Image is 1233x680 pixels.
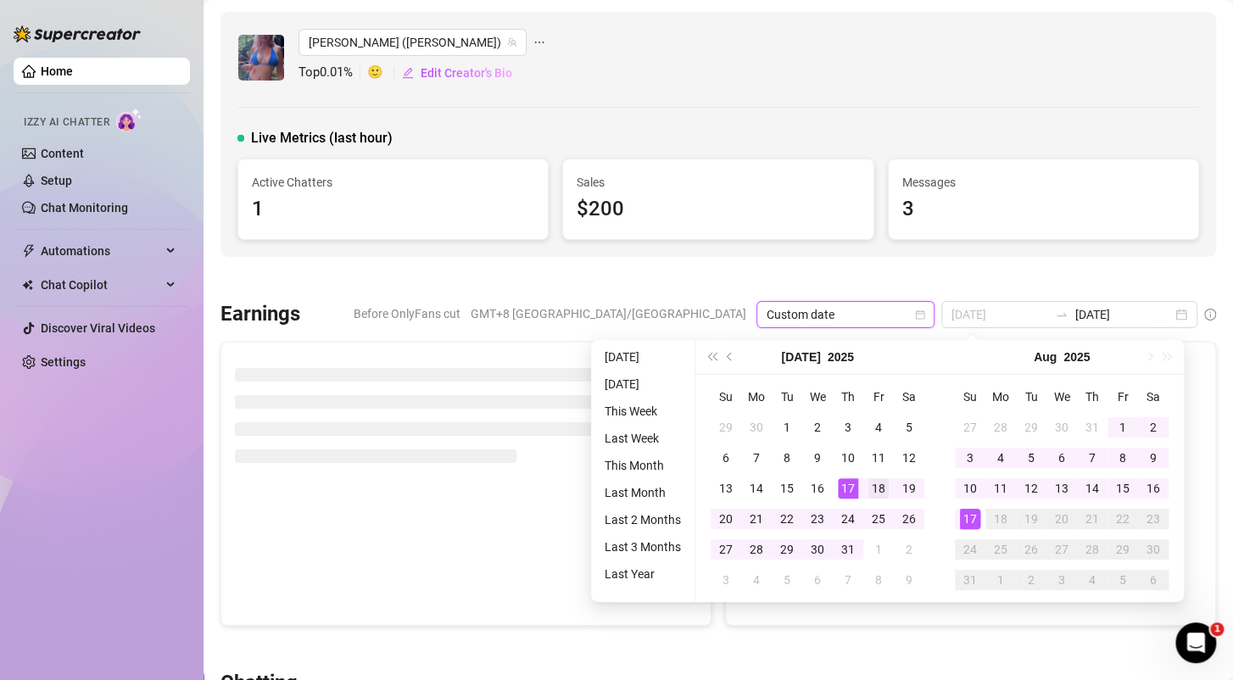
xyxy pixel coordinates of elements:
span: calendar [915,309,925,320]
td: 2025-07-28 [985,412,1016,443]
div: 30 [1052,417,1072,438]
div: 9 [807,448,828,468]
span: 🙂 [367,63,401,83]
td: 2025-09-01 [985,565,1016,595]
td: 2025-07-01 [772,412,802,443]
input: Start date [951,305,1048,324]
div: 4 [868,417,889,438]
td: 2025-09-03 [1046,565,1077,595]
td: 2025-08-26 [1016,534,1046,565]
button: Choose a year [828,340,854,374]
div: 12 [1021,478,1041,499]
span: thunderbolt [22,244,36,258]
button: Edit Creator's Bio [401,59,513,86]
div: 9 [1143,448,1163,468]
span: ellipsis [533,29,545,56]
div: 26 [1021,539,1041,560]
th: Tu [1016,382,1046,412]
a: Setup [41,174,72,187]
div: 2 [899,539,919,560]
div: 8 [868,570,889,590]
td: 2025-08-01 [1107,412,1138,443]
div: 1 [990,570,1011,590]
div: 27 [960,417,980,438]
div: 20 [1052,509,1072,529]
div: 26 [899,509,919,529]
td: 2025-08-03 [955,443,985,473]
a: Content [41,147,84,160]
div: 27 [1052,539,1072,560]
button: Last year (Control + left) [702,340,721,374]
li: This Week [598,401,688,421]
th: Th [1077,382,1107,412]
td: 2025-08-02 [1138,412,1169,443]
div: 18 [990,509,1011,529]
img: AI Chatter [116,108,142,132]
div: 11 [868,448,889,468]
td: 2025-08-08 [863,565,894,595]
td: 2025-08-09 [1138,443,1169,473]
td: 2025-07-31 [1077,412,1107,443]
div: 2 [807,417,828,438]
td: 2025-07-31 [833,534,863,565]
td: 2025-07-12 [894,443,924,473]
div: 17 [838,478,858,499]
td: 2025-08-16 [1138,473,1169,504]
span: Live Metrics (last hour) [251,128,393,148]
div: $200 [577,193,859,226]
div: 17 [960,509,980,529]
div: 14 [1082,478,1102,499]
td: 2025-08-30 [1138,534,1169,565]
td: 2025-07-25 [863,504,894,534]
td: 2025-08-07 [1077,443,1107,473]
span: edit [402,67,414,79]
span: Before OnlyFans cut [354,301,460,326]
li: Last 2 Months [598,510,688,530]
th: Fr [863,382,894,412]
div: 7 [838,570,858,590]
div: 1 [1113,417,1133,438]
div: 22 [777,509,797,529]
td: 2025-07-10 [833,443,863,473]
div: 28 [746,539,767,560]
td: 2025-08-04 [985,443,1016,473]
li: Last 3 Months [598,537,688,557]
td: 2025-08-05 [772,565,802,595]
button: Choose a month [1034,340,1057,374]
div: 29 [1021,417,1041,438]
div: 6 [807,570,828,590]
input: End date [1075,305,1172,324]
div: 30 [807,539,828,560]
div: 5 [777,570,797,590]
td: 2025-08-18 [985,504,1016,534]
td: 2025-08-06 [1046,443,1077,473]
div: 8 [1113,448,1133,468]
div: 2 [1021,570,1041,590]
td: 2025-07-07 [741,443,772,473]
div: 20 [716,509,736,529]
td: 2025-07-02 [802,412,833,443]
td: 2025-07-15 [772,473,802,504]
td: 2025-07-13 [711,473,741,504]
div: 31 [838,539,858,560]
th: We [1046,382,1077,412]
button: Previous month (PageUp) [721,340,739,374]
div: 7 [1082,448,1102,468]
div: 3 [1052,570,1072,590]
img: logo-BBDzfeDw.svg [14,25,141,42]
th: Su [711,382,741,412]
div: 30 [1143,539,1163,560]
a: Discover Viral Videos [41,321,155,335]
td: 2025-08-17 [955,504,985,534]
td: 2025-07-27 [711,534,741,565]
td: 2025-07-08 [772,443,802,473]
td: 2025-08-20 [1046,504,1077,534]
td: 2025-09-04 [1077,565,1107,595]
li: Last Year [598,564,688,584]
td: 2025-07-06 [711,443,741,473]
div: 5 [1021,448,1041,468]
td: 2025-08-12 [1016,473,1046,504]
div: 13 [1052,478,1072,499]
div: 1 [252,193,534,226]
div: 5 [1113,570,1133,590]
